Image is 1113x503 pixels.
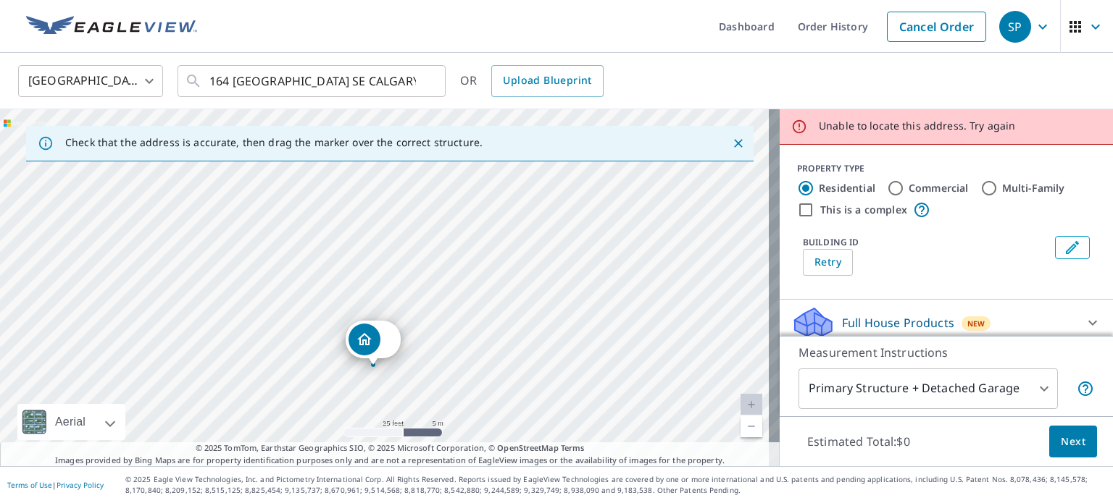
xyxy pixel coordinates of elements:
button: Close [729,134,748,153]
a: Current Level 20, Zoom Out [741,415,762,437]
div: Primary Structure + Detached Garage [799,368,1058,409]
a: OpenStreetMap [497,442,558,453]
div: OR [460,65,604,97]
a: Terms [561,442,585,453]
img: EV Logo [26,16,197,38]
span: Retry [814,253,841,271]
p: Unable to locate this address. Try again [819,119,1015,132]
label: Commercial [909,181,969,195]
a: Cancel Order [887,12,986,42]
a: Terms of Use [7,480,52,490]
p: | [7,481,104,489]
label: Multi-Family [1002,181,1065,195]
a: Current Level 20, Zoom In Disabled [741,394,762,415]
div: SP [999,11,1031,43]
button: Retry [803,249,853,276]
p: BUILDING ID [803,236,859,248]
label: Residential [819,181,875,195]
div: [GEOGRAPHIC_DATA] [18,61,163,101]
a: Privacy Policy [57,480,104,490]
span: Next [1061,433,1085,451]
label: This is a complex [820,203,907,217]
div: PROPERTY TYPE [797,162,1096,175]
span: Your report will include the primary structure and a detached garage if one exists. [1077,380,1094,397]
span: New [967,318,985,329]
div: Aerial [17,404,125,440]
div: Aerial [51,404,90,440]
button: Next [1049,426,1097,458]
a: Upload Blueprint [491,65,603,97]
div: Full House ProductsNew [791,305,1101,340]
input: Search by address or latitude-longitude [209,61,416,101]
p: Measurement Instructions [799,344,1094,361]
p: Check that the address is accurate, then drag the marker over the correct structure. [65,136,483,149]
p: Estimated Total: $0 [796,426,922,457]
button: Edit building 1 [1055,236,1090,259]
span: © 2025 TomTom, Earthstar Geographics SIO, © 2025 Microsoft Corporation, © [196,442,585,455]
span: Upload Blueprint [503,72,591,90]
p: © 2025 Eagle View Technologies, Inc. and Pictometry International Corp. All Rights Reserved. Repo... [125,474,1106,496]
p: Full House Products [842,314,954,331]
